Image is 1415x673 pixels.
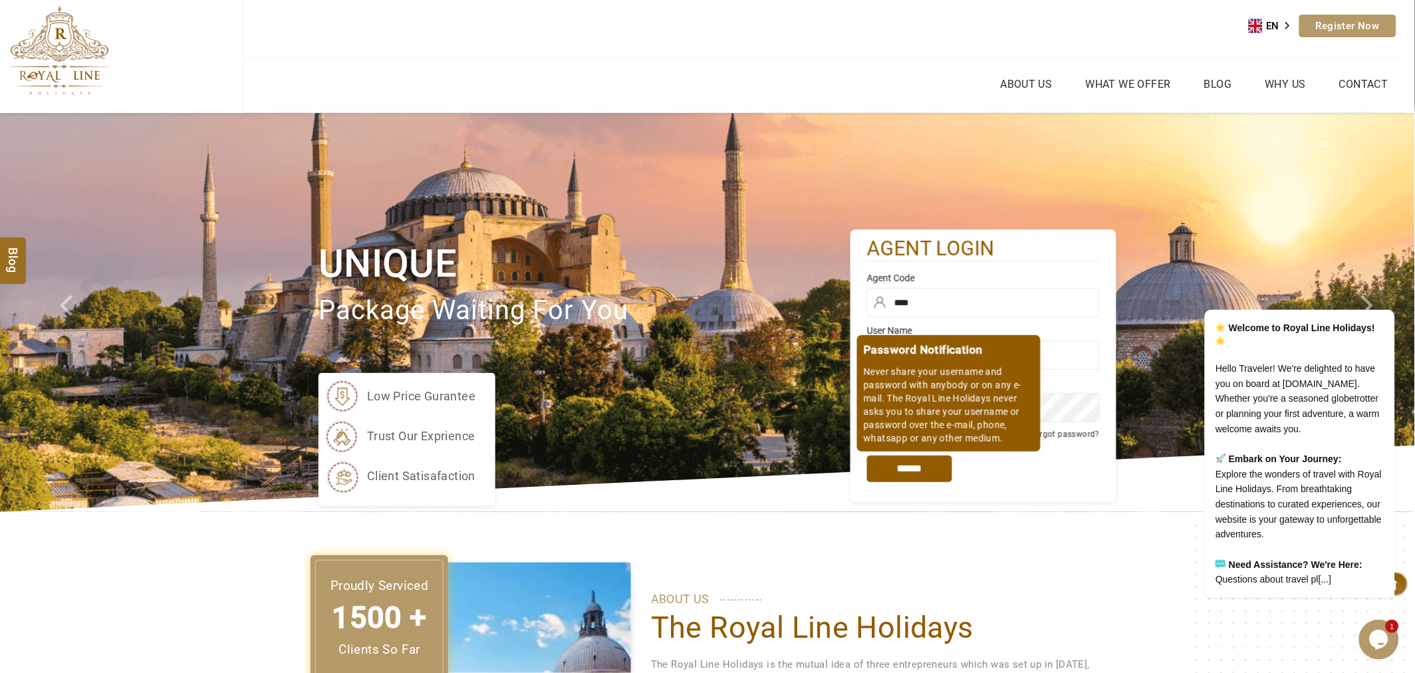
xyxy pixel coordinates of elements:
a: Contact [1336,74,1392,94]
label: Remember me [881,431,933,440]
a: Check next image [1345,113,1415,512]
label: Password [867,376,1100,390]
span: Blog [5,247,22,259]
iframe: chat widget [1359,620,1402,660]
a: What we Offer [1083,74,1174,94]
li: low price gurantee [325,380,475,413]
a: Why Us [1262,74,1309,94]
li: client satisafaction [325,460,475,493]
a: Blog [1201,74,1235,94]
h2: agent login [867,236,1100,262]
label: Agent Code [867,271,1100,285]
a: Forgot password? [1031,430,1100,439]
h1: Unique [319,239,850,289]
div: Language [1249,16,1299,36]
img: The Royal Line Holidays [10,6,109,96]
p: package waiting for you [319,289,850,333]
iframe: chat widget [1162,175,1402,613]
a: EN [1249,16,1299,36]
a: About Us [997,74,1056,94]
p: ABOUT US [651,589,1096,609]
li: trust our exprience [325,420,475,453]
h1: The Royal Line Holidays [651,609,1096,646]
label: User Name [867,324,1100,337]
a: Register Now [1299,15,1396,37]
span: ............ [719,587,763,606]
a: Check next prev [43,113,113,512]
aside: Language selected: English [1249,16,1299,36]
